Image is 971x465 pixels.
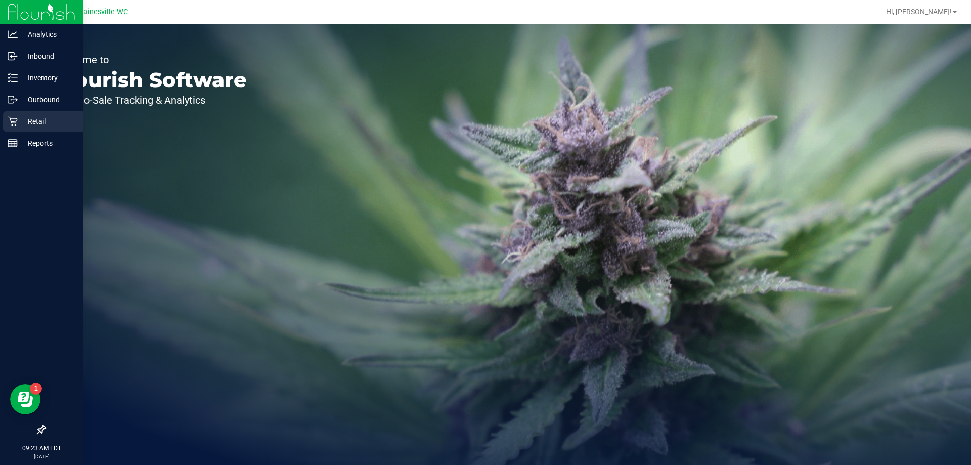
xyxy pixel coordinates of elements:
[8,51,18,61] inline-svg: Inbound
[8,29,18,39] inline-svg: Analytics
[18,94,78,106] p: Outbound
[18,50,78,62] p: Inbound
[8,116,18,126] inline-svg: Retail
[8,138,18,148] inline-svg: Reports
[18,115,78,128] p: Retail
[18,137,78,149] p: Reports
[8,73,18,83] inline-svg: Inventory
[55,95,247,105] p: Seed-to-Sale Tracking & Analytics
[78,8,128,16] span: Gainesville WC
[55,70,247,90] p: Flourish Software
[18,72,78,84] p: Inventory
[8,95,18,105] inline-svg: Outbound
[5,444,78,453] p: 09:23 AM EDT
[10,384,40,414] iframe: Resource center
[55,55,247,65] p: Welcome to
[30,383,42,395] iframe: Resource center unread badge
[18,28,78,40] p: Analytics
[5,453,78,460] p: [DATE]
[886,8,952,16] span: Hi, [PERSON_NAME]!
